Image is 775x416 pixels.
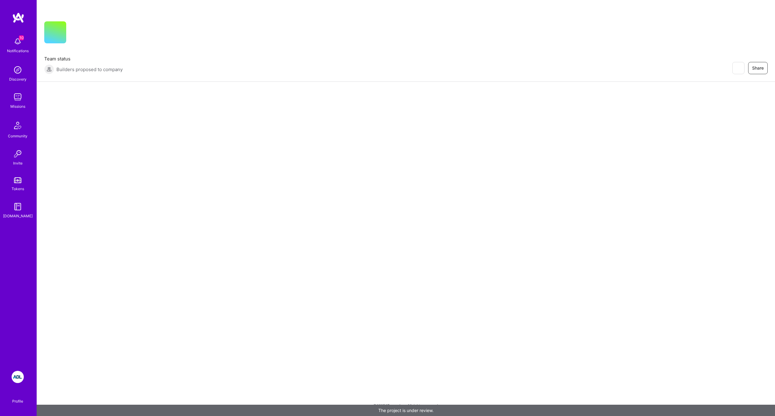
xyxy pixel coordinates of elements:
[10,118,25,133] img: Community
[12,186,24,192] div: Tokens
[9,76,27,82] div: Discovery
[10,103,25,110] div: Missions
[12,371,24,383] img: ADL: Technology Modernization Sprint 1
[10,371,25,383] a: ADL: Technology Modernization Sprint 1
[8,133,27,139] div: Community
[736,66,741,71] i: icon EyeClosed
[44,64,54,74] img: Builders proposed to company
[12,398,23,404] div: Profile
[44,56,123,62] span: Team status
[12,91,24,103] img: teamwork
[74,31,78,36] i: icon CompanyGray
[3,213,33,219] div: [DOMAIN_NAME]
[37,405,775,416] div: The project is under review.
[12,64,24,76] img: discovery
[14,177,21,183] img: tokens
[13,160,23,166] div: Invite
[56,66,123,73] span: Builders proposed to company
[12,148,24,160] img: Invite
[7,48,29,54] div: Notifications
[19,35,24,40] span: 10
[12,12,24,23] img: logo
[12,201,24,213] img: guide book
[752,65,764,71] span: Share
[748,62,768,74] button: Share
[12,35,24,48] img: bell
[10,392,25,404] a: Profile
